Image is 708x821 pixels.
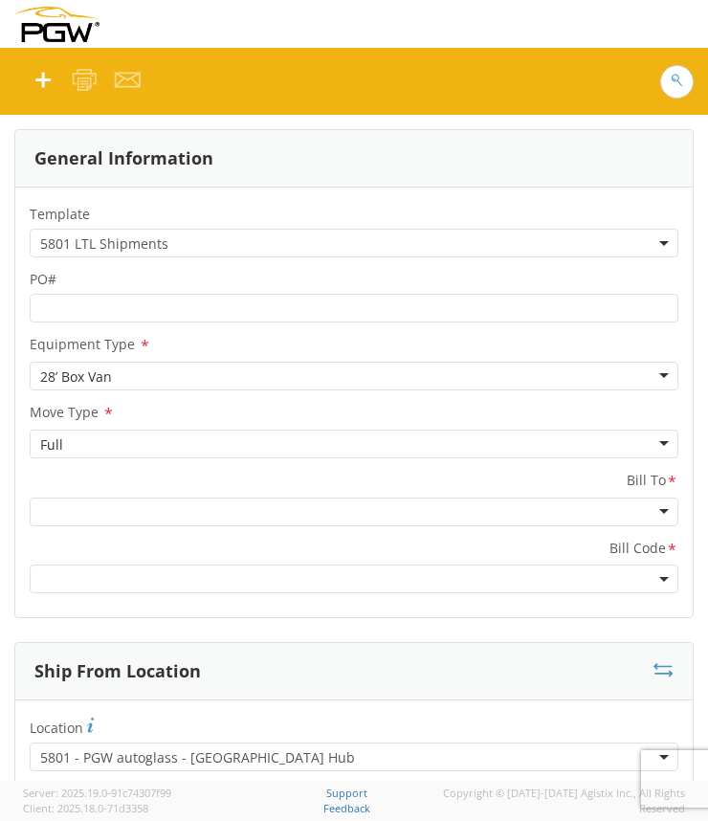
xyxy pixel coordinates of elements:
[14,7,100,42] img: pgw-form-logo-1aaa8060b1cc70fad034.png
[40,435,63,455] div: Full
[30,229,678,257] span: 5801 LTL Shipments
[30,270,56,288] span: PO#
[34,662,201,681] h3: Ship From Location
[30,743,678,771] span: 5801 - PGW autoglass - Fort Worth Hub
[401,786,685,815] span: Copyright © [DATE]-[DATE] Agistix Inc., All Rights Reserved
[34,149,213,168] h3: General Information
[23,801,148,815] span: Client: 2025.18.0-71d3358
[30,403,99,421] span: Move Type
[40,234,668,253] span: 5801 LTL Shipments
[40,748,668,766] span: 5801 - PGW autoglass - Fort Worth Hub
[30,205,90,223] span: Template
[627,471,666,493] span: Bill To
[30,335,135,353] span: Equipment Type
[23,786,171,800] span: Server: 2025.19.0-91c74307f99
[609,539,666,561] span: Bill Code
[323,801,370,815] a: Feedback
[40,367,112,387] div: 28’ Box Van
[30,719,83,737] span: Location
[326,786,367,800] a: Support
